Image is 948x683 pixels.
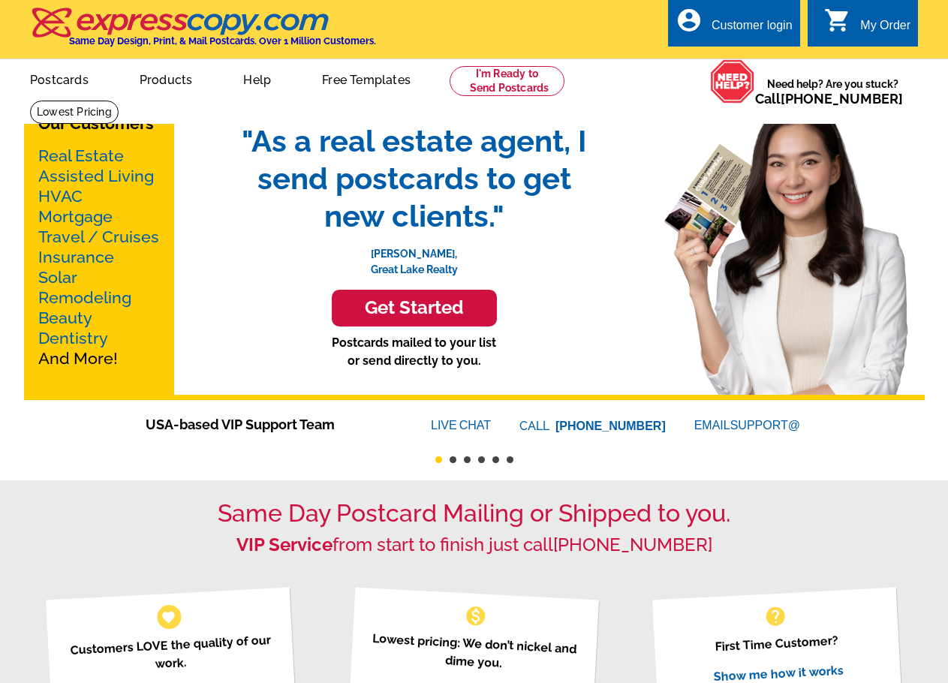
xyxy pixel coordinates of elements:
[227,235,602,278] p: [PERSON_NAME], Great Lake Realty
[116,61,217,96] a: Products
[671,629,883,658] p: First Time Customer?
[464,604,488,628] span: monetization_on
[30,18,376,47] a: Same Day Design, Print, & Mail Postcards. Over 1 Million Customers.
[236,534,333,555] strong: VIP Service
[492,456,499,463] button: 5 of 6
[227,334,602,370] p: Postcards mailed to your list or send directly to you.
[38,288,131,307] a: Remodeling
[298,61,435,96] a: Free Templates
[478,456,485,463] button: 4 of 6
[30,534,918,556] h2: from start to finish just call
[435,456,442,463] button: 1 of 6
[553,534,712,555] a: [PHONE_NUMBER]
[6,61,113,96] a: Postcards
[431,417,459,435] font: LIVE
[368,629,580,676] p: Lowest pricing: We don’t nickel and dime you.
[824,17,910,35] a: shopping_cart My Order
[730,417,802,435] font: SUPPORT@
[38,248,114,266] a: Insurance
[755,77,910,107] span: Need help? Are you stuck?
[38,187,83,206] a: HVAC
[712,19,793,40] div: Customer login
[450,456,456,463] button: 2 of 6
[161,609,176,624] span: favorite
[781,91,903,107] a: [PHONE_NUMBER]
[763,604,787,628] span: help
[30,499,918,528] h1: Same Day Postcard Mailing or Shipped to you.
[824,7,851,34] i: shopping_cart
[38,268,77,287] a: Solar
[755,91,903,107] span: Call
[507,456,513,463] button: 6 of 6
[694,419,802,432] a: EMAILSUPPORT@
[351,297,478,319] h3: Get Started
[65,630,277,678] p: Customers LOVE the quality of our work.
[227,290,602,326] a: Get Started
[146,414,386,435] span: USA-based VIP Support Team
[555,420,666,432] a: [PHONE_NUMBER]
[38,227,159,246] a: Travel / Cruises
[431,419,491,432] a: LIVECHAT
[219,61,295,96] a: Help
[676,17,793,35] a: account_circle Customer login
[38,207,113,226] a: Mortgage
[464,456,471,463] button: 3 of 6
[519,417,552,435] font: CALL
[38,329,108,348] a: Dentistry
[860,19,910,40] div: My Order
[38,308,92,327] a: Beauty
[676,7,703,34] i: account_circle
[710,59,755,104] img: help
[227,122,602,235] span: "As a real estate agent, I send postcards to get new clients."
[38,146,160,369] p: And More!
[38,167,154,185] a: Assisted Living
[38,146,124,165] a: Real Estate
[69,35,376,47] h4: Same Day Design, Print, & Mail Postcards. Over 1 Million Customers.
